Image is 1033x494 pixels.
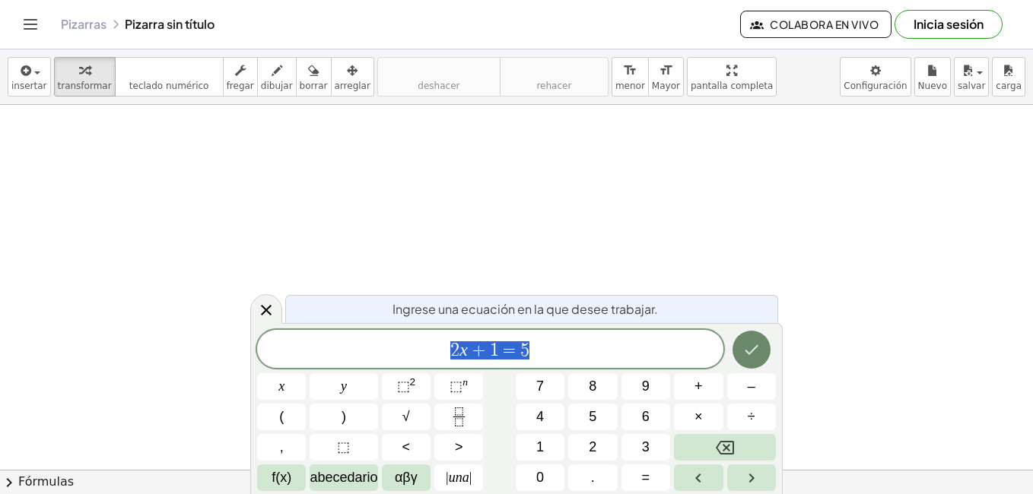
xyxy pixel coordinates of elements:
[642,407,650,427] span: 6
[516,434,564,461] button: 1
[257,57,297,97] button: dibujar
[642,437,650,458] span: 3
[402,437,411,458] span: <
[500,57,609,97] button: rehacerrehacer
[536,81,571,91] span: rehacer
[914,57,951,97] button: Nuevo
[310,373,377,400] button: y
[895,10,1003,39] button: Inicia sesión
[516,404,564,430] button: 4
[536,437,544,458] span: 1
[397,378,410,394] span: ⬚
[434,464,483,491] button: Valor absoluto
[727,373,776,400] button: Menos
[499,341,521,359] span: =
[918,81,947,91] span: Nuevo
[11,81,47,91] span: insertar
[687,57,777,97] button: pantalla completa
[536,467,544,488] span: 0
[418,81,459,91] span: deshacer
[490,341,499,359] span: 1
[446,470,449,485] span: |
[623,62,637,80] i: format_size
[377,57,501,97] button: deshacerdeshacer
[18,12,43,36] button: Alternar navegación
[342,407,346,427] span: )
[748,407,755,427] span: ÷
[257,434,306,461] button: ,
[612,57,649,97] button: format_sizemenor
[402,407,410,427] span: √
[337,437,350,458] span: ⬚
[455,437,463,458] span: >
[469,470,472,485] span: |
[621,404,670,430] button: 6
[727,404,776,430] button: Dividir
[468,341,490,359] span: +
[310,404,377,430] button: )
[310,464,377,491] button: Alfabeto
[748,376,755,397] span: –
[382,464,431,491] button: Alfabeto griego
[462,376,468,388] sup: n
[300,81,328,91] span: borrar
[227,81,254,91] span: fregar
[450,341,459,359] span: 2
[652,81,680,91] span: Mayor
[589,407,596,427] span: 5
[770,17,879,31] font: Colabora en vivo
[659,62,673,80] i: format_size
[691,81,774,91] span: pantalla completa
[621,464,670,491] button: Iguales
[261,81,293,91] span: dibujar
[840,57,911,97] button: Configuración
[446,467,472,488] span: una
[393,301,658,317] font: Ingrese una ecuación en la que desee trabajar.
[341,376,347,397] span: y
[568,464,617,491] button: .
[8,57,51,97] button: insertar
[642,376,650,397] span: 9
[568,373,617,400] button: 8
[331,57,374,97] button: arreglar
[410,376,416,388] sup: 2
[727,464,776,491] button: Flecha derecha
[61,17,106,32] a: Pizarras
[129,81,209,91] span: teclado numérico
[310,434,377,461] button: Marcador
[648,57,684,97] button: format_sizeMayor
[536,376,544,397] span: 7
[257,464,306,491] button: Funciones
[621,373,670,400] button: 9
[434,404,483,430] button: Fracción
[450,378,462,394] span: ⬚
[18,473,74,491] font: Fórmulas
[382,373,431,400] button: Cuadricular
[382,434,431,461] button: Menos que
[996,81,1022,91] span: carga
[516,464,564,491] button: 0
[591,467,595,488] span: .
[434,434,483,461] button: Mayor que
[310,467,377,488] span: abecedario
[954,57,989,97] button: salvar
[694,376,703,397] span: +
[280,437,284,458] span: ,
[279,407,284,427] span: (
[520,341,529,359] span: 5
[459,340,468,359] var: x
[589,437,596,458] span: 2
[694,407,703,427] span: ×
[516,373,564,400] button: 7
[223,57,258,97] button: fregar
[674,434,776,461] button: Retroceso
[674,373,723,400] button: Más
[536,407,544,427] span: 4
[621,434,670,461] button: 3
[958,81,985,91] span: salvar
[115,57,224,97] button: tecladoteclado numérico
[395,467,418,488] span: αβγ
[589,376,596,397] span: 8
[434,373,483,400] button: Superíndice
[844,81,907,91] span: Configuración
